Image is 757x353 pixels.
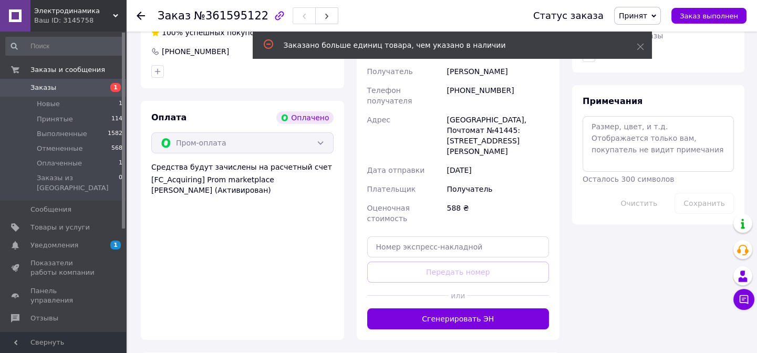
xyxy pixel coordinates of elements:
[367,116,390,124] span: Адрес
[444,161,551,180] div: [DATE]
[619,12,647,20] span: Принят
[671,8,746,24] button: Заказ выполнен
[367,86,412,105] span: Телефон получателя
[30,286,97,305] span: Панель управления
[30,223,90,232] span: Товары и услуги
[680,12,738,20] span: Заказ выполнен
[583,96,642,106] span: Примечания
[284,40,610,50] div: Заказано больше единиц товара, чем указано в наличии
[583,175,674,183] span: Осталось 300 символов
[119,173,122,192] span: 0
[119,159,122,168] span: 1
[37,99,60,109] span: Новые
[444,81,551,110] div: [PHONE_NUMBER]
[444,62,551,81] div: [PERSON_NAME]
[30,83,56,92] span: Заказы
[30,205,71,214] span: Сообщения
[137,11,145,21] div: Вернуться назад
[444,110,551,161] div: [GEOGRAPHIC_DATA], Почтомат №41445: [STREET_ADDRESS][PERSON_NAME]
[367,166,425,174] span: Дата отправки
[30,314,58,323] span: Отзывы
[444,180,551,199] div: Получатель
[276,111,333,124] div: Оплачено
[30,258,97,277] span: Показатели работы компании
[111,115,122,124] span: 114
[194,9,268,22] span: №361595122
[367,204,410,223] span: Оценочная стоимость
[30,241,78,250] span: Уведомления
[367,236,549,257] input: Номер экспресс-накладной
[37,173,119,192] span: Заказы из [GEOGRAPHIC_DATA]
[151,162,334,195] div: Средства будут зачислены на расчетный счет
[5,37,123,56] input: Поиск
[37,144,82,153] span: Отмененные
[367,308,549,329] button: Сгенерировать ЭН
[34,6,113,16] span: Электродинамика
[158,9,191,22] span: Заказ
[533,11,604,21] div: Статус заказа
[444,199,551,228] div: 588 ₴
[34,16,126,25] div: Ваш ID: 3145758
[110,83,121,92] span: 1
[110,241,121,250] span: 1
[151,174,334,195] div: [FC_Acquiring] Prom marketplace [PERSON_NAME] (Активирован)
[37,159,82,168] span: Оплаченные
[151,27,259,38] div: успешных покупок
[367,185,416,193] span: Плательщик
[37,115,73,124] span: Принятые
[151,112,186,122] span: Оплата
[449,290,467,301] span: или
[367,67,413,76] span: Получатель
[161,46,230,57] div: [PHONE_NUMBER]
[162,28,183,37] span: 100%
[111,144,122,153] span: 568
[733,289,754,310] button: Чат с покупателем
[119,99,122,109] span: 1
[37,129,87,139] span: Выполненные
[108,129,122,139] span: 1582
[30,65,105,75] span: Заказы и сообщения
